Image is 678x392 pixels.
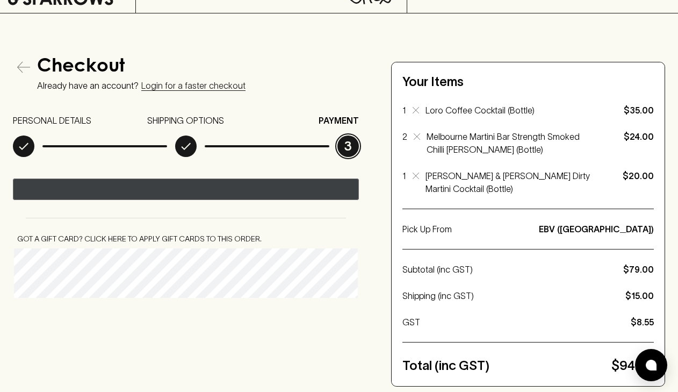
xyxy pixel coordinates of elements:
[141,81,246,91] a: Login for a faster checkout
[623,263,654,276] p: $79.00
[319,114,359,127] p: PAYMENT
[402,356,607,375] p: Total (inc GST)
[402,316,626,329] p: GST
[427,130,594,156] p: Melbourne Martini Bar Strength Smoked Chilli [PERSON_NAME] (Bottle)
[425,104,594,117] p: Loro Coffee Cocktail (Bottle)
[402,289,621,302] p: Shipping (inc GST)
[402,73,464,90] h5: Your Items
[646,360,657,370] img: bubble-icon
[600,130,654,143] p: $24.00
[539,223,654,236] p: EBV ([GEOGRAPHIC_DATA])
[402,104,406,117] p: 1
[37,81,139,90] p: Already have an account?
[147,114,224,127] p: SHIPPING OPTIONS
[402,263,619,276] p: Subtotal (inc GST)
[402,223,535,236] p: Pick Up From
[13,229,266,249] button: Got a gift card? Click here to apply gift cards to this order.
[631,316,654,329] p: $8.55
[402,130,407,156] p: 2
[425,169,594,195] p: [PERSON_NAME] & [PERSON_NAME] Dirty Martini Cocktail (Bottle)
[611,356,654,375] p: $94.00
[600,169,654,182] p: $20.00
[402,169,406,195] p: 1
[625,289,654,302] p: $15.00
[13,114,91,127] p: PERSONAL DETAILS
[600,104,654,117] p: $35.00
[13,179,359,200] button: Pay with GPay
[337,136,359,157] p: 3
[37,56,359,79] h4: Checkout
